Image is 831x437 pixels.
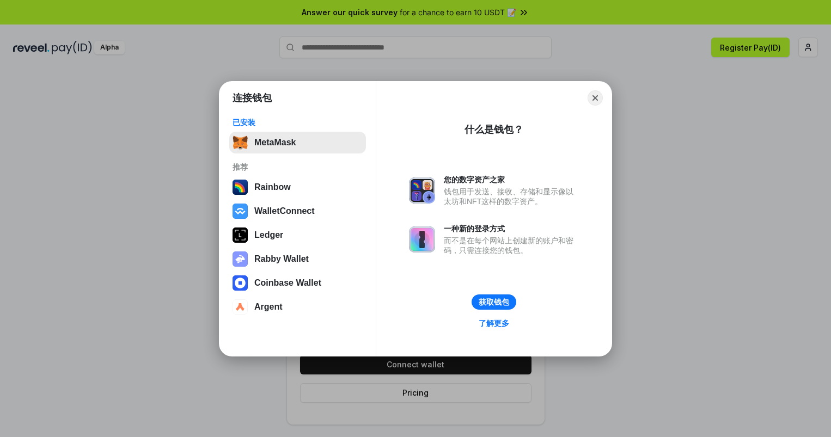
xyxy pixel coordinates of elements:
button: Coinbase Wallet [229,272,366,294]
div: Argent [254,302,283,312]
img: svg+xml,%3Csvg%20width%3D%2228%22%20height%3D%2228%22%20viewBox%3D%220%200%2028%2028%22%20fill%3D... [233,204,248,219]
img: svg+xml,%3Csvg%20xmlns%3D%22http%3A%2F%2Fwww.w3.org%2F2000%2Fsvg%22%20fill%3D%22none%22%20viewBox... [409,177,435,204]
h1: 连接钱包 [233,91,272,104]
img: svg+xml,%3Csvg%20fill%3D%22none%22%20height%3D%2233%22%20viewBox%3D%220%200%2035%2033%22%20width%... [233,135,248,150]
button: WalletConnect [229,200,366,222]
img: svg+xml,%3Csvg%20width%3D%2228%22%20height%3D%2228%22%20viewBox%3D%220%200%2028%2028%22%20fill%3D... [233,299,248,315]
div: Rabby Wallet [254,254,309,264]
div: 了解更多 [479,318,509,328]
div: MetaMask [254,138,296,147]
button: Rainbow [229,176,366,198]
button: 获取钱包 [472,294,516,310]
button: Rabby Wallet [229,248,366,270]
img: svg+xml,%3Csvg%20xmlns%3D%22http%3A%2F%2Fwww.w3.org%2F2000%2Fsvg%22%20width%3D%2228%22%20height%3... [233,227,248,243]
div: Rainbow [254,182,291,192]
img: svg+xml,%3Csvg%20xmlns%3D%22http%3A%2F%2Fwww.w3.org%2F2000%2Fsvg%22%20fill%3D%22none%22%20viewBox... [409,226,435,253]
div: 什么是钱包？ [465,123,523,136]
div: Ledger [254,230,283,240]
div: 一种新的登录方式 [444,224,579,233]
div: 钱包用于发送、接收、存储和显示像以太坊和NFT这样的数字资产。 [444,187,579,206]
button: Argent [229,296,366,318]
img: svg+xml,%3Csvg%20width%3D%22120%22%20height%3D%22120%22%20viewBox%3D%220%200%20120%20120%22%20fil... [233,180,248,195]
button: Close [588,90,603,106]
div: 推荐 [233,162,363,172]
div: 已安装 [233,118,363,127]
div: 您的数字资产之家 [444,175,579,184]
div: WalletConnect [254,206,315,216]
img: svg+xml,%3Csvg%20xmlns%3D%22http%3A%2F%2Fwww.w3.org%2F2000%2Fsvg%22%20fill%3D%22none%22%20viewBox... [233,251,248,267]
img: svg+xml,%3Csvg%20width%3D%2228%22%20height%3D%2228%22%20viewBox%3D%220%200%2028%2028%22%20fill%3D... [233,275,248,291]
button: MetaMask [229,132,366,153]
button: Ledger [229,224,366,246]
div: 而不是在每个网站上创建新的账户和密码，只需连接您的钱包。 [444,236,579,255]
div: 获取钱包 [479,297,509,307]
div: Coinbase Wallet [254,278,321,288]
a: 了解更多 [472,316,516,330]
